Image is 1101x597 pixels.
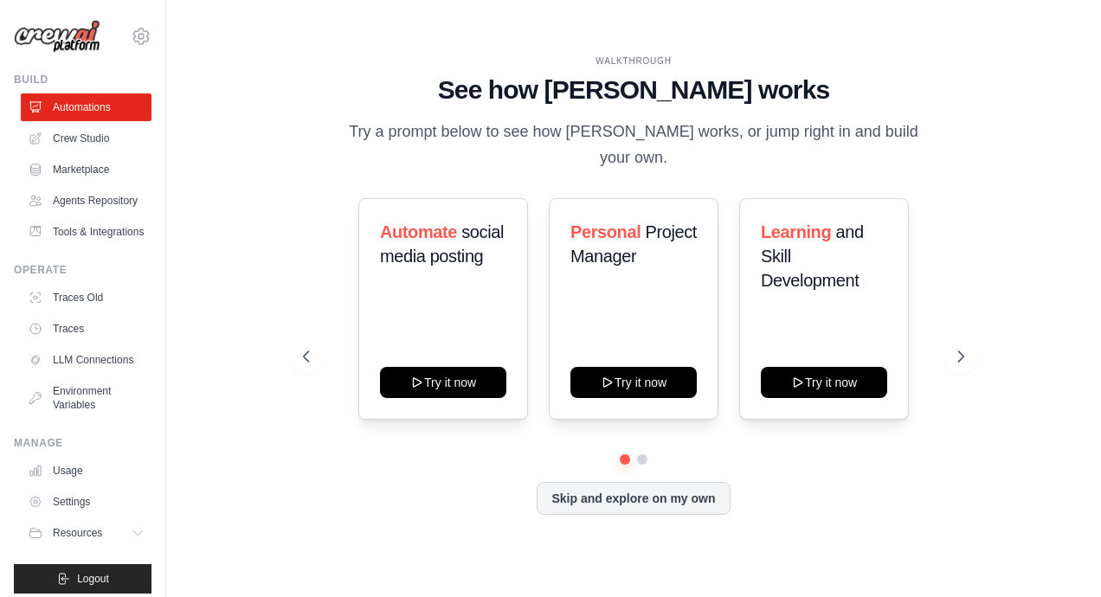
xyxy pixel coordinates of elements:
[21,457,151,485] a: Usage
[761,222,831,241] span: Learning
[21,187,151,215] a: Agents Repository
[380,222,504,266] span: social media posting
[21,519,151,547] button: Resources
[303,74,965,106] h1: See how [PERSON_NAME] works
[14,73,151,87] div: Build
[570,367,697,398] button: Try it now
[21,218,151,246] a: Tools & Integrations
[21,156,151,183] a: Marketplace
[77,572,109,586] span: Logout
[21,125,151,152] a: Crew Studio
[21,93,151,121] a: Automations
[537,482,730,515] button: Skip and explore on my own
[380,222,457,241] span: Automate
[14,436,151,450] div: Manage
[570,222,697,266] span: Project Manager
[1014,514,1101,597] iframe: Chat Widget
[343,119,924,170] p: Try a prompt below to see how [PERSON_NAME] works, or jump right in and build your own.
[14,564,151,594] button: Logout
[21,315,151,343] a: Traces
[761,367,887,398] button: Try it now
[53,526,102,540] span: Resources
[21,284,151,311] a: Traces Old
[21,377,151,419] a: Environment Variables
[570,222,641,241] span: Personal
[21,488,151,516] a: Settings
[761,222,864,290] span: and Skill Development
[14,263,151,277] div: Operate
[380,367,506,398] button: Try it now
[303,55,965,67] div: WALKTHROUGH
[14,20,100,54] img: Logo
[21,346,151,374] a: LLM Connections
